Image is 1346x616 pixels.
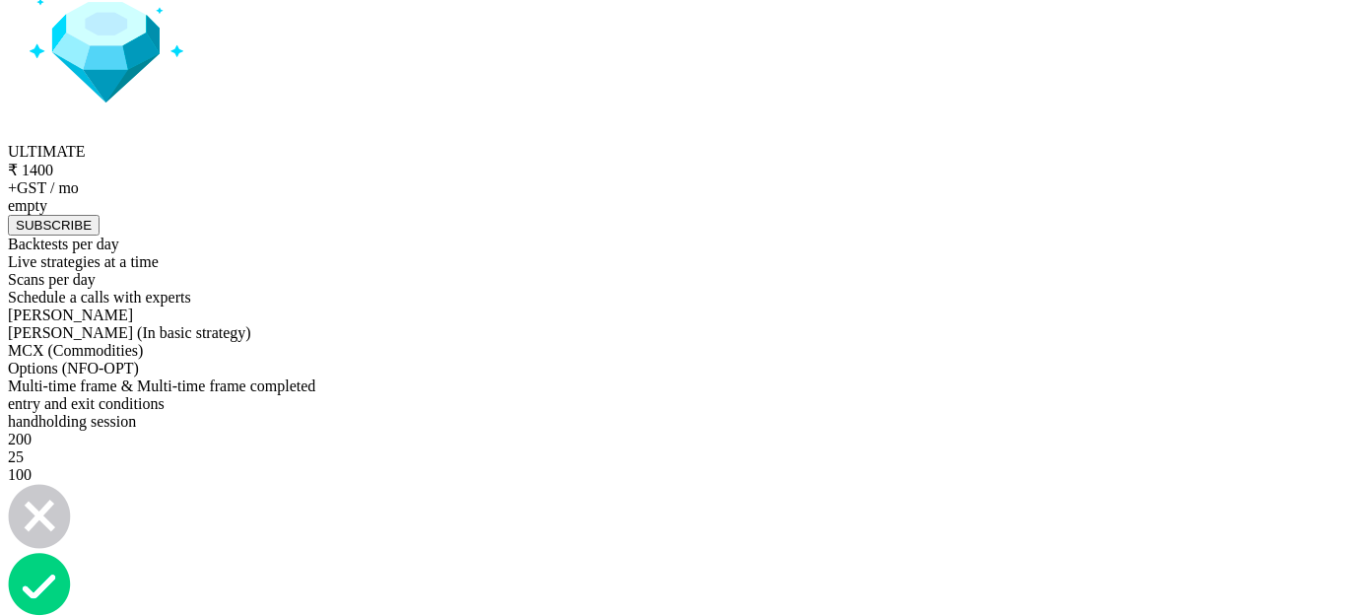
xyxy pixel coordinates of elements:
[8,431,1338,448] div: 200
[8,484,71,549] img: img
[8,161,1338,179] div: ₹ 1400
[8,143,1338,161] div: ULTIMATE
[8,307,1338,324] div: [PERSON_NAME]
[8,236,1338,253] div: Backtests per day
[8,215,100,236] button: SUBSCRIBE
[8,289,1338,307] div: Schedule a calls with experts
[8,253,1338,271] div: Live strategies at a time
[8,179,1338,197] div: +GST / mo
[8,342,1338,360] div: MCX (Commodities)
[8,466,1338,484] div: 100
[8,377,1338,395] div: Multi-time frame & Multi-time frame completed
[8,553,71,616] img: img
[8,413,1338,431] div: handholding session
[8,197,1338,215] div: empty
[8,448,1338,466] div: 25
[8,360,1338,377] div: Options (NFO-OPT)
[8,395,1338,413] div: entry and exit conditions
[8,271,1338,289] div: Scans per day
[8,324,1338,342] div: [PERSON_NAME] (In basic strategy)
